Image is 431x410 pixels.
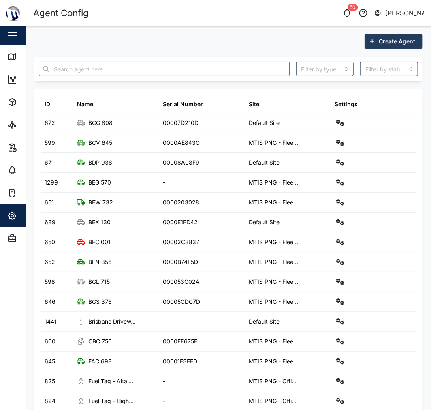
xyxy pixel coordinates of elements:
[21,120,41,129] div: Sites
[88,198,113,207] div: BEW 732
[88,317,136,326] div: Brisbane Drivew...
[21,75,58,84] div: Dashboard
[77,100,93,109] div: Name
[88,178,111,187] div: BEG 570
[249,198,298,207] div: MTIS PNG - Flee...
[88,258,112,266] div: BFN 856
[296,62,354,76] input: Filter by type
[374,7,425,19] button: [PERSON_NAME]
[88,297,112,306] div: BGS 376
[45,118,55,127] div: 672
[249,297,298,306] div: MTIS PNG - Flee...
[249,317,280,326] div: Default Site
[163,238,199,247] div: 00002C3837
[88,138,112,147] div: BCV 645
[163,357,197,366] div: 00001E3EED
[88,238,111,247] div: BFC 001
[335,100,358,109] div: Settings
[21,234,45,243] div: Admin
[163,277,200,286] div: 000053C02A
[249,277,298,286] div: MTIS PNG - Flee...
[163,317,165,326] div: -
[21,211,50,220] div: Settings
[163,158,199,167] div: 00008A08F9
[249,158,280,167] div: Default Site
[88,357,112,366] div: FAC 698
[21,98,46,107] div: Assets
[45,297,55,306] div: 646
[88,218,111,227] div: BEX 130
[45,397,55,406] div: 824
[45,158,54,167] div: 671
[21,143,49,152] div: Reports
[163,178,165,187] div: -
[163,377,165,386] div: -
[4,4,22,22] img: Main Logo
[21,189,43,197] div: Tasks
[163,297,200,306] div: 00005CDC7D
[163,100,203,109] div: Serial Number
[163,138,200,147] div: 0000AE843C
[45,258,55,266] div: 652
[249,138,298,147] div: MTIS PNG - Flee...
[45,100,50,109] div: ID
[163,218,198,227] div: 0000E1FD42
[21,166,46,175] div: Alarms
[33,6,89,20] div: Agent Config
[379,34,415,48] span: Create Agent
[45,377,55,386] div: 825
[45,138,55,147] div: 599
[88,337,112,346] div: CBC 750
[249,118,280,127] div: Default Site
[163,198,199,207] div: 0000203028
[88,158,112,167] div: BDP 938
[249,218,280,227] div: Default Site
[249,238,298,247] div: MTIS PNG - Flee...
[249,178,298,187] div: MTIS PNG - Flee...
[45,277,55,286] div: 598
[45,218,55,227] div: 689
[45,198,54,207] div: 651
[249,397,297,406] div: MTIS PNG - Offi...
[249,357,298,366] div: MTIS PNG - Flee...
[45,337,55,346] div: 600
[365,34,423,49] button: Create Agent
[249,100,259,109] div: Site
[88,397,134,406] div: Fuel Tag - High...
[88,118,113,127] div: BCG 808
[249,377,297,386] div: MTIS PNG - Offi...
[163,397,165,406] div: -
[163,118,198,127] div: 00007D210D
[45,317,57,326] div: 1441
[45,238,55,247] div: 650
[39,62,290,76] input: Search agent here...
[45,357,55,366] div: 645
[88,377,133,386] div: Fuel Tag - Akal...
[360,62,418,76] input: Filter by status
[21,52,39,61] div: Map
[348,4,358,11] div: 50
[88,277,110,286] div: BGL 715
[163,337,197,346] div: 0000FE675F
[249,258,298,266] div: MTIS PNG - Flee...
[45,178,58,187] div: 1299
[386,8,425,18] div: [PERSON_NAME]
[249,337,298,346] div: MTIS PNG - Flee...
[163,258,198,266] div: 0000B74F5D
